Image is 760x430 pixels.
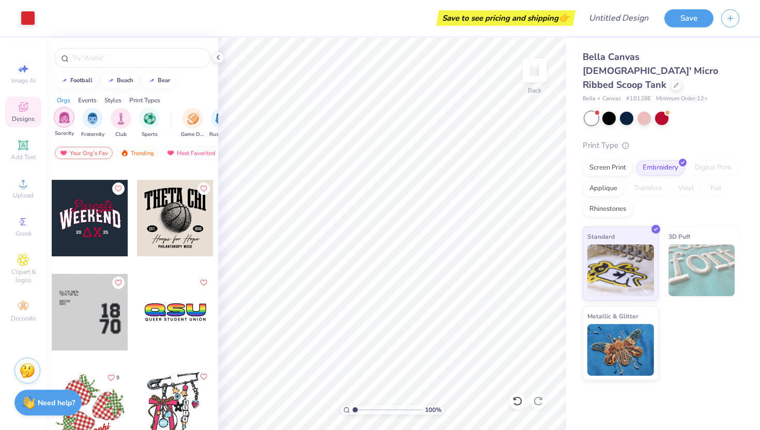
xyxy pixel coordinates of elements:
img: Metallic & Glitter [587,324,654,376]
img: Rush & Bid Image [216,113,227,125]
button: Like [112,182,125,195]
button: filter button [139,108,160,139]
span: Decorate [11,314,36,323]
div: Digital Print [688,160,738,176]
div: Transfers [627,181,668,196]
button: bear [142,73,175,88]
div: filter for Fraternity [81,108,104,139]
img: Club Image [115,113,127,125]
img: Standard [587,244,654,296]
span: Sorority [55,130,74,137]
button: Like [197,277,210,289]
span: Designs [12,115,35,123]
div: Save to see pricing and shipping [439,10,573,26]
span: 9 [116,375,119,380]
button: filter button [54,108,74,139]
div: Embroidery [636,160,685,176]
button: filter button [209,108,233,139]
strong: Need help? [38,398,75,408]
button: filter button [111,108,131,139]
img: Game Day Image [187,113,199,125]
div: Events [78,96,97,105]
div: beach [117,78,133,83]
span: Bella + Canvas [583,95,621,103]
button: filter button [181,108,205,139]
img: most_fav.gif [59,149,68,157]
span: Bella Canvas [DEMOGRAPHIC_DATA]' Micro Ribbed Scoop Tank [583,51,718,91]
img: 3D Puff [668,244,735,296]
span: 3D Puff [668,231,690,242]
div: Vinyl [672,181,701,196]
input: Try "Alpha" [71,53,204,63]
div: Applique [583,181,624,196]
span: # 1012BE [626,95,651,103]
div: Rhinestones [583,202,633,217]
div: Print Types [129,96,160,105]
img: Fraternity Image [87,113,98,125]
span: Standard [587,231,615,242]
div: football [70,78,93,83]
span: 👉 [558,11,570,24]
div: filter for Sorority [54,107,74,137]
div: bear [158,78,170,83]
span: Metallic & Glitter [587,311,639,321]
button: Like [197,182,210,195]
button: Like [112,277,125,289]
div: Back [528,86,541,95]
button: Save [664,9,713,27]
span: Sports [142,131,158,139]
div: Most Favorited [162,147,220,159]
button: filter button [81,108,104,139]
img: trend_line.gif [107,78,115,84]
img: Sorority Image [58,112,70,124]
span: Minimum Order: 12 + [656,95,708,103]
span: Add Text [11,153,36,161]
img: Back [524,60,545,81]
span: 100 % [425,405,442,414]
button: beach [101,73,138,88]
div: Styles [104,96,121,105]
span: Upload [13,191,34,199]
div: filter for Rush & Bid [209,108,233,139]
img: most_fav.gif [166,149,175,157]
span: Image AI [11,76,36,85]
div: Trending [116,147,159,159]
img: trending.gif [120,149,129,157]
div: Foil [704,181,728,196]
span: Greek [16,229,32,238]
div: filter for Game Day [181,108,205,139]
div: Orgs [57,96,70,105]
span: Game Day [181,131,205,139]
button: Like [197,371,210,383]
input: Untitled Design [581,8,657,28]
div: filter for Sports [139,108,160,139]
span: Fraternity [81,131,104,139]
button: football [54,73,97,88]
div: Your Org's Fav [55,147,113,159]
div: Print Type [583,140,739,151]
span: Rush & Bid [209,131,233,139]
button: Like [103,371,124,385]
span: Clipart & logos [5,268,41,284]
div: filter for Club [111,108,131,139]
img: Sports Image [144,113,156,125]
img: trend_line.gif [60,78,68,84]
div: Screen Print [583,160,633,176]
img: trend_line.gif [147,78,156,84]
span: Club [115,131,127,139]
